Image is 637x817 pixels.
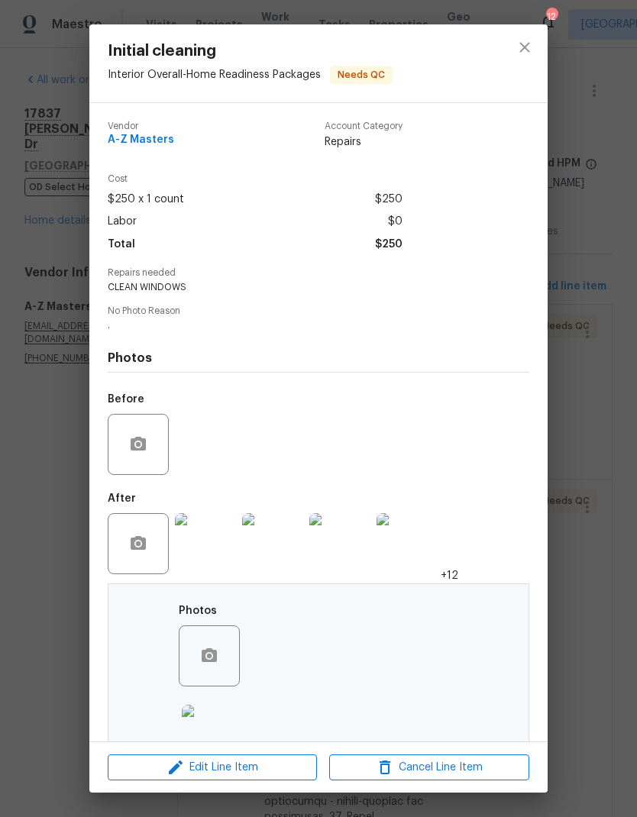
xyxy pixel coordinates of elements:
[108,43,393,60] span: Initial cleaning
[108,69,321,80] span: Interior Overall - Home Readiness Packages
[506,29,543,66] button: close
[325,134,403,150] span: Repairs
[108,189,184,211] span: $250 x 1 count
[108,211,137,233] span: Labor
[108,281,487,294] span: CLEAN WINDOWS
[108,306,529,316] span: No Photo Reason
[112,758,312,777] span: Edit Line Item
[108,350,529,366] h4: Photos
[108,319,487,332] span: .
[108,493,136,504] h5: After
[334,758,525,777] span: Cancel Line Item
[108,234,135,256] span: Total
[325,121,403,131] span: Account Category
[388,211,403,233] span: $0
[179,605,217,616] h5: Photos
[329,754,529,781] button: Cancel Line Item
[375,189,403,211] span: $250
[375,234,403,256] span: $250
[441,568,458,583] span: +12
[108,268,529,278] span: Repairs needed
[108,174,403,184] span: Cost
[108,134,174,146] span: A-Z Masters
[108,394,144,405] h5: Before
[108,121,174,131] span: Vendor
[546,9,557,24] div: 12
[331,67,391,82] span: Needs QC
[108,754,317,781] button: Edit Line Item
